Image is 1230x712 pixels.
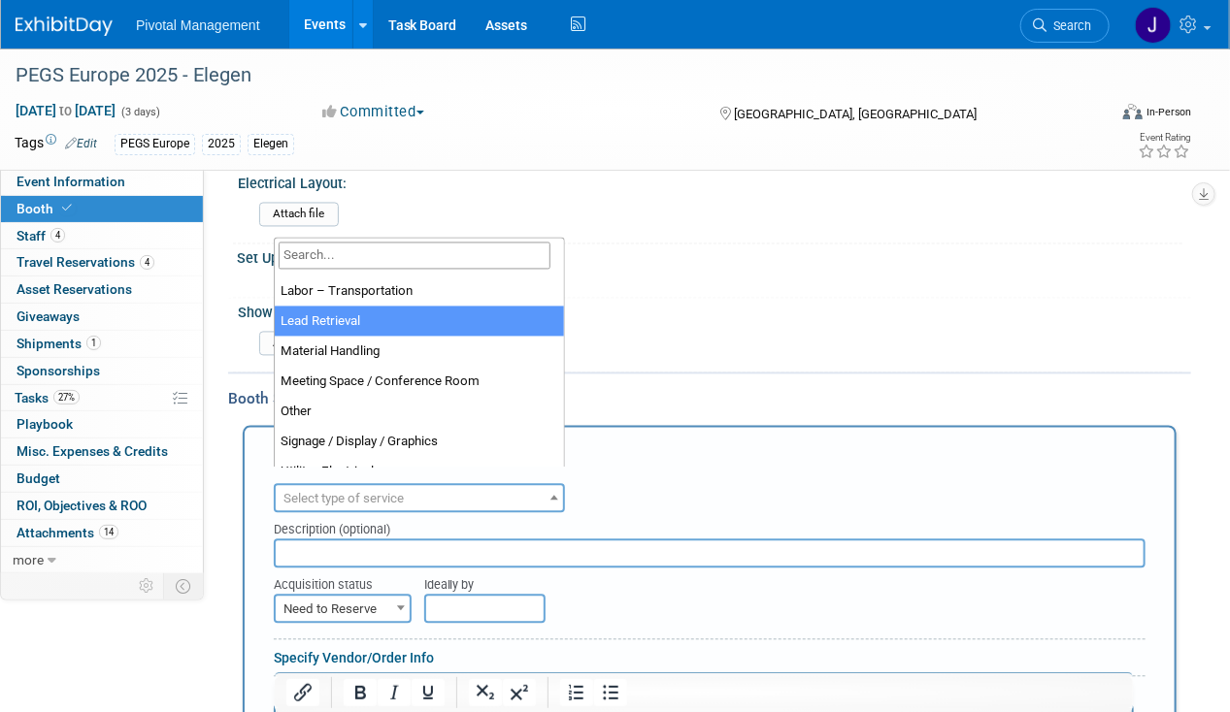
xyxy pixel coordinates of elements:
div: PEGS Europe [115,134,195,154]
i: Booth reservation complete [62,203,72,213]
li: Signage / Display / Graphics [275,427,564,457]
div: Reservation Notes/Details: [274,685,1134,704]
span: Need to Reserve [274,595,412,624]
li: Labor – Transportation [275,276,564,307]
li: Material Handling [275,337,564,367]
span: Staff [17,228,65,243]
button: Committed [316,102,432,122]
div: 2025 [202,134,241,154]
span: Need to Reserve [276,597,410,624]
span: (3 days) [119,106,160,118]
div: PEGS Europe 2025 - Elegen [9,58,1091,93]
li: Lead Retrieval [275,307,564,337]
img: ExhibitDay [16,16,113,36]
span: more [13,552,44,567]
div: Electrical Layout: [238,170,1182,194]
div: Elegen [248,134,294,154]
body: Rich Text Area. Press ALT-0 for help. [11,8,847,26]
input: Search... [279,243,550,271]
button: Bullet list [594,679,627,706]
a: Sponsorships [1,358,203,384]
span: Playbook [17,416,73,432]
div: Booth Services [228,389,1191,410]
span: Booth [17,201,76,216]
span: Tasks [15,390,80,405]
button: Numbered list [560,679,593,706]
a: Staff4 [1,223,203,249]
span: Pivotal Management [136,17,260,33]
button: Underline [412,679,445,706]
li: Meeting Space / Conference Room [275,367,564,397]
span: 27% [53,390,80,405]
span: Shipments [17,336,101,351]
a: Budget [1,466,203,492]
div: Show Photo of Booth: [238,299,1182,323]
a: Giveaways [1,304,203,330]
span: Search [1047,18,1091,33]
a: Attachments14 [1,520,203,546]
span: Travel Reservations [17,254,154,270]
button: Insert/edit link [286,679,319,706]
div: Event Format [1019,101,1191,130]
div: Acquisition status [274,568,395,595]
span: Event Information [17,174,125,189]
span: 1 [86,336,101,350]
a: Misc. Expenses & Credits [1,438,203,465]
span: 4 [50,228,65,243]
div: Description (optional) [274,513,1146,539]
img: Format-Inperson.png [1123,104,1143,119]
span: Giveaways [17,308,80,324]
span: Attachments [17,525,118,540]
a: Tasks27% [1,385,203,411]
button: Italic [378,679,411,706]
span: Asset Reservations [17,281,132,297]
td: Tags [15,133,97,155]
span: Budget [17,470,60,486]
button: Bold [344,679,377,706]
span: Select type of service [283,492,404,506]
img: Jessica Gatton [1135,7,1172,44]
a: Asset Reservations [1,276,203,303]
a: Travel Reservations4 [1,249,203,275]
span: [DATE] [DATE] [15,102,116,119]
span: Sponsorships [17,363,100,378]
div: In-Person [1146,105,1191,119]
span: Misc. Expenses & Credits [17,443,168,459]
li: Other [275,397,564,427]
span: [GEOGRAPHIC_DATA], [GEOGRAPHIC_DATA] [735,107,978,121]
a: Search [1020,9,1110,43]
div: New Booth Service [274,448,1146,479]
li: Utility - Electrical [275,457,564,487]
span: 4 [140,255,154,270]
td: Toggle Event Tabs [164,573,204,599]
span: to [56,103,75,118]
a: ROI, Objectives & ROO [1,493,203,519]
a: Booth [1,196,203,222]
a: more [1,547,203,573]
span: 14 [99,525,118,539]
a: Edit [65,137,97,150]
a: Event Information [1,169,203,195]
a: Playbook [1,411,203,437]
button: Subscript [469,679,502,706]
a: Specify Vendor/Order Info [274,651,434,666]
div: Ideally by [424,568,1071,595]
td: Personalize Event Tab Strip [130,573,164,599]
span: ROI, Objectives & ROO [17,498,147,513]
div: Set Up Links: [237,244,1191,270]
div: Event Rating [1138,133,1190,143]
a: Shipments1 [1,331,203,357]
button: Superscript [503,679,536,706]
